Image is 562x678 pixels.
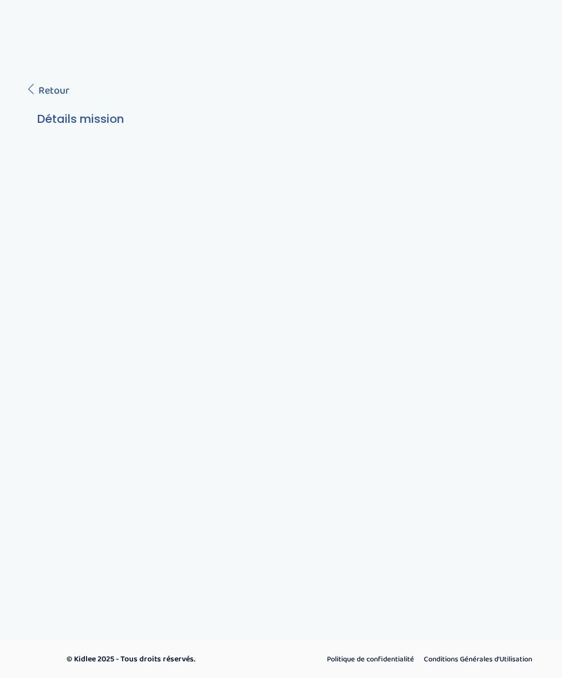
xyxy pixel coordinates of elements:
p: © Kidlee 2025 - Tous droits réservés. [67,653,288,665]
a: Retour [26,83,69,99]
span: Retour [38,83,69,99]
a: Conditions Générales d’Utilisation [420,652,536,667]
h3: Détails mission [37,110,525,127]
a: Politique de confidentialité [323,652,418,667]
